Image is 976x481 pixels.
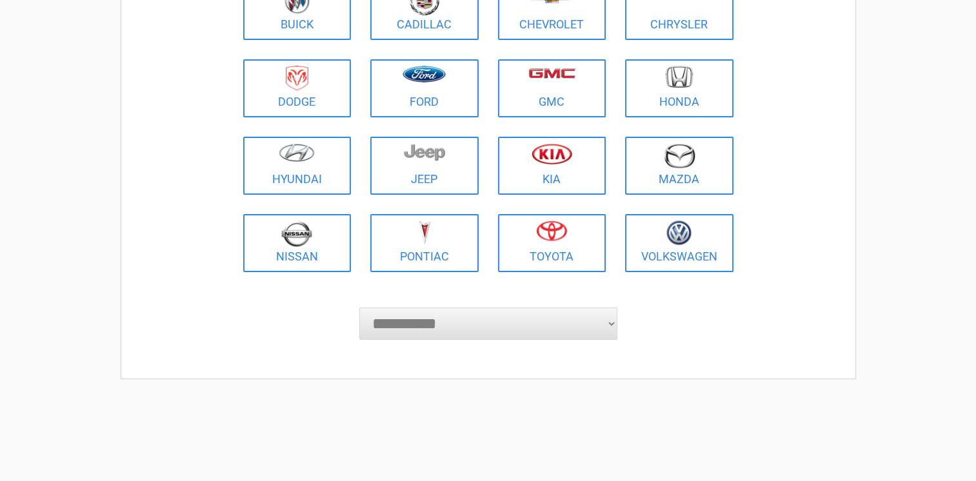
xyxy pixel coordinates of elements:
a: Pontiac [370,214,479,272]
a: Dodge [243,59,352,117]
img: ford [403,66,446,83]
img: volkswagen [666,221,692,246]
img: toyota [536,221,567,241]
img: gmc [528,68,575,79]
a: Honda [625,59,733,117]
a: Mazda [625,137,733,195]
img: mazda [663,143,695,168]
a: Kia [498,137,606,195]
a: Volkswagen [625,214,733,272]
a: Hyundai [243,137,352,195]
img: kia [532,143,572,164]
img: hyundai [279,143,315,162]
img: honda [666,66,693,88]
a: GMC [498,59,606,117]
img: dodge [286,66,308,91]
img: nissan [281,221,312,247]
a: Toyota [498,214,606,272]
img: jeep [404,143,445,161]
img: pontiac [418,221,431,245]
a: Jeep [370,137,479,195]
a: Nissan [243,214,352,272]
a: Ford [370,59,479,117]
